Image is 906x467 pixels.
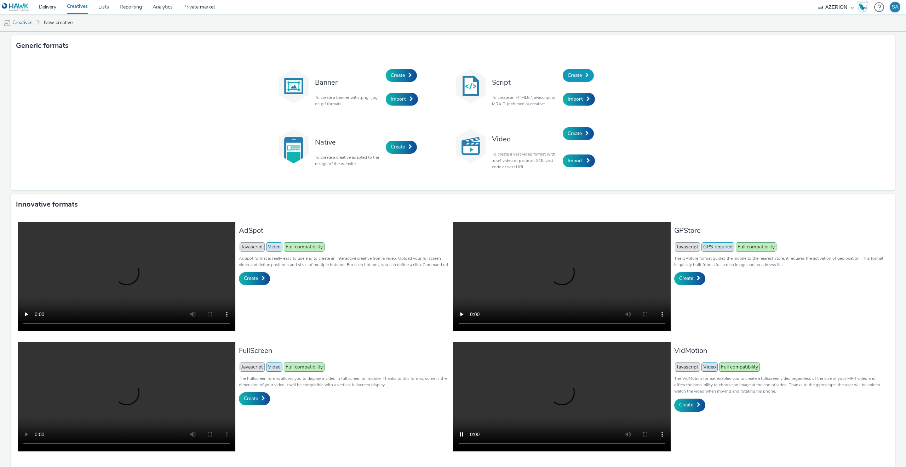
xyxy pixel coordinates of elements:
[674,346,885,355] h3: VidMotion
[453,128,488,164] img: video.svg
[679,275,693,282] span: Create
[675,362,700,372] span: Javascript
[674,272,705,285] a: Create
[315,78,382,87] h3: Banner
[453,68,488,104] img: code.svg
[563,69,594,82] a: Create
[4,19,11,27] img: mobile
[674,226,885,235] h3: GPStore
[240,242,265,252] span: Javascript
[239,392,270,405] a: Create
[492,94,559,107] p: To create an HTML5 / javascript or MRAID (rich media) creative.
[736,242,776,252] span: Full compatibility
[391,72,405,79] span: Create
[240,362,265,372] span: Javascript
[568,96,583,102] span: Import
[284,362,325,372] span: Full compatibility
[276,128,311,164] img: native.svg
[386,93,418,106] a: Import
[391,96,406,102] span: Import
[315,94,382,107] p: To create a banner with .png, .jpg or .gif formats.
[701,242,734,252] span: GPS required
[568,157,583,164] span: Import
[674,255,885,268] p: The GPStore format guides the mobile to the nearest store, it requires the activation of geolocat...
[244,275,258,282] span: Create
[492,78,559,87] h3: Script
[40,14,76,31] a: New creative
[563,127,594,140] a: Create
[386,141,417,153] a: Create
[239,226,449,235] h3: AdSpot
[386,69,417,82] a: Create
[492,151,559,170] p: To create a vast video format with .mp4 video or paste an XML vast code or vast URL.
[239,375,449,388] p: The Fullscreen format allows you to display a video in full screen on mobile. Thanks to this form...
[563,154,595,167] a: Import
[492,134,559,144] h3: Video
[239,346,449,355] h3: FullScreen
[284,242,325,252] span: Full compatibility
[239,272,270,285] a: Create
[568,72,582,79] span: Create
[674,375,885,394] p: The VidMotion format enables you to create a fullscreen video regardless of the size of your MP4 ...
[391,144,405,150] span: Create
[674,399,705,411] a: Create
[563,93,595,106] a: Import
[16,199,78,210] h3: Innovative formats
[857,1,868,13] img: Hawk Academy
[315,137,382,147] h3: Native
[244,395,258,402] span: Create
[266,242,282,252] span: Video
[892,2,899,12] div: SA
[701,362,718,372] span: Video
[719,362,760,372] span: Full compatibility
[266,362,282,372] span: Video
[276,68,311,104] img: banner.svg
[568,130,582,137] span: Create
[675,242,700,252] span: Javascript
[857,1,871,13] a: Hawk Academy
[679,401,693,408] span: Create
[2,3,29,12] img: undefined Logo
[239,255,449,268] p: AdSpot format is really easy to use and to create an interactive creative from a video. Upload yo...
[16,40,69,51] h3: Generic formats
[315,154,382,167] p: To create a creative adapted to the design of the website.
